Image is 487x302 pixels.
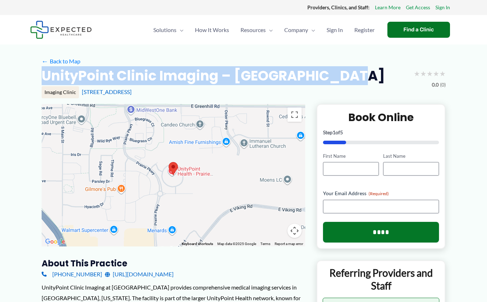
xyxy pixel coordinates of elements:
[42,56,80,67] a: ←Back to Map
[369,191,389,196] span: (Required)
[435,3,450,12] a: Sign In
[439,67,446,80] span: ★
[327,17,343,42] span: Sign In
[323,153,379,160] label: First Name
[195,17,229,42] span: How It Works
[43,237,67,246] img: Google
[82,88,132,95] a: [STREET_ADDRESS]
[182,241,213,246] button: Keyboard shortcuts
[287,224,302,238] button: Map camera controls
[287,108,302,122] button: Toggle fullscreen view
[235,17,279,42] a: ResourcesMenu Toggle
[266,17,273,42] span: Menu Toggle
[354,17,375,42] span: Register
[414,67,420,80] span: ★
[308,17,315,42] span: Menu Toggle
[42,269,102,280] a: [PHONE_NUMBER]
[387,22,450,38] a: Find a Clinic
[406,3,430,12] a: Get Access
[440,80,446,89] span: (0)
[279,17,321,42] a: CompanyMenu Toggle
[383,153,439,160] label: Last Name
[349,17,380,42] a: Register
[148,17,380,42] nav: Primary Site Navigation
[260,242,270,246] a: Terms (opens in new tab)
[189,17,235,42] a: How It Works
[307,4,370,10] strong: Providers, Clinics, and Staff:
[333,129,335,135] span: 1
[153,17,176,42] span: Solutions
[217,242,256,246] span: Map data ©2025 Google
[323,190,439,197] label: Your Email Address
[321,17,349,42] a: Sign In
[432,80,439,89] span: 0.0
[42,58,48,64] span: ←
[148,17,189,42] a: SolutionsMenu Toggle
[323,110,439,124] h2: Book Online
[240,17,266,42] span: Resources
[427,67,433,80] span: ★
[30,21,92,39] img: Expected Healthcare Logo - side, dark font, small
[42,258,305,269] h3: About this practice
[42,86,79,98] div: Imaging Clinic
[176,17,184,42] span: Menu Toggle
[275,242,303,246] a: Report a map error
[43,237,67,246] a: Open this area in Google Maps (opens a new window)
[105,269,174,280] a: [URL][DOMAIN_NAME]
[420,67,427,80] span: ★
[375,3,401,12] a: Learn More
[323,266,440,292] p: Referring Providers and Staff
[284,17,308,42] span: Company
[340,129,343,135] span: 5
[433,67,439,80] span: ★
[42,67,385,84] h2: UnityPoint Clinic Imaging – [GEOGRAPHIC_DATA]
[323,130,439,135] p: Step of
